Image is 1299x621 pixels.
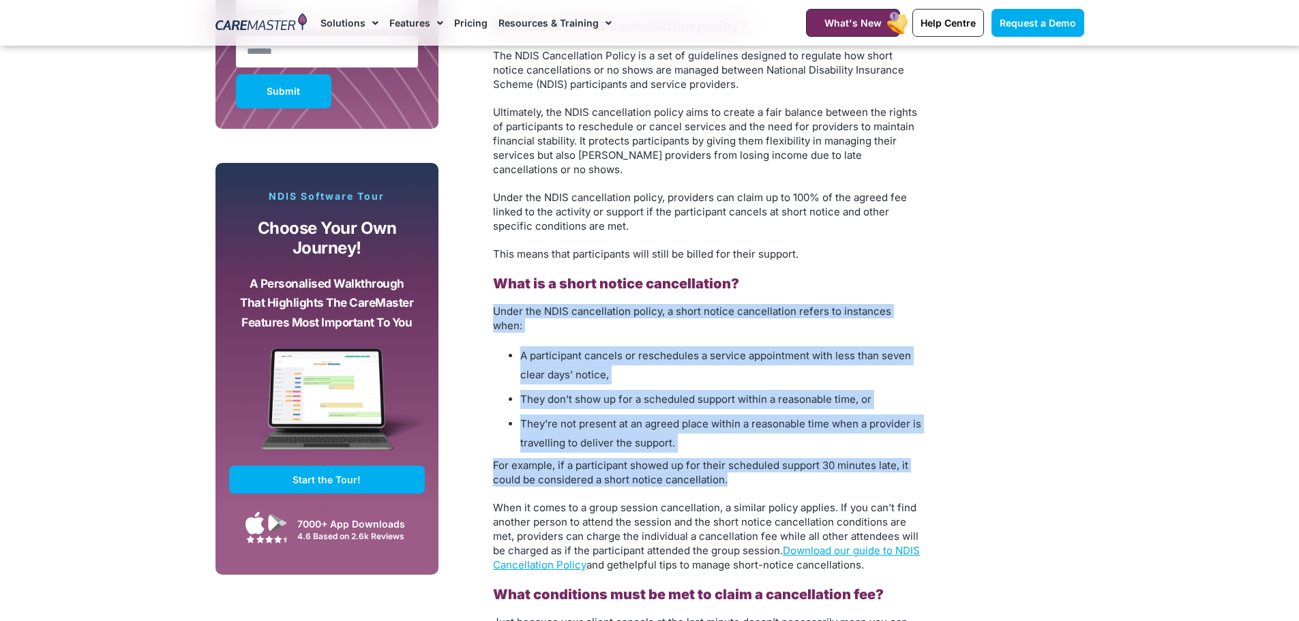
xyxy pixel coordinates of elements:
span: Under the NDIS cancellation policy, a short notice cancellation refers to instances when: [493,305,891,332]
span: Submit [267,88,300,95]
a: Start the Tour! [229,466,425,494]
a: Download our guide to NDIS Cancellation Policy [493,544,920,571]
span: This means that participants will still be billed for their support. [493,247,798,260]
span: The NDIS Cancellation Policy is a set of guidelines designed to regulate how short notice cancell... [493,49,904,91]
img: CareMaster Software Mockup on Screen [229,348,425,466]
a: What's New [806,9,900,37]
img: Apple App Store Icon [245,511,265,534]
span: Help Centre [921,17,976,29]
img: Google Play App Icon [268,513,287,533]
span: A participant cancels or reschedules a service appointment with less than seven clear days’ notice, [520,349,911,381]
p: Choose your own journey! [239,219,415,258]
span: Start the Tour! [293,474,361,485]
span: For example, if a participant showed up for their scheduled support 30 minutes late, it could be ... [493,459,908,486]
b: What is a short notice cancellation? [493,275,739,292]
span: What's New [824,17,882,29]
span: Request a Demo [1000,17,1076,29]
img: Google Play Store App Review Stars [246,535,287,543]
span: When it comes to a group session cancellation, a similar policy applies. If you can’t find anothe... [493,501,920,571]
a: Help Centre [912,9,984,37]
span: Ultimately, the NDIS cancellation policy aims to create a fair balance between the rights of part... [493,106,917,176]
b: What conditions must be met to claim a cancellation fee? [493,586,884,603]
span: They don’t show up for a scheduled support within a reasonable time, or [520,393,871,406]
span: Under the NDIS cancellation policy, providers can claim up to 100% of the agreed fee linked to th... [493,191,907,232]
p: helpful tips to manage short-notice cancellations. [493,500,923,572]
span: They’re not present at an agreed place within a reasonable time when a provider is travelling to ... [520,417,921,449]
p: NDIS Software Tour [229,190,425,202]
button: Submit [236,74,331,108]
div: 7000+ App Downloads [297,517,418,531]
img: CareMaster Logo [215,13,308,33]
a: Request a Demo [991,9,1084,37]
p: A personalised walkthrough that highlights the CareMaster features most important to you [239,274,415,333]
div: 4.6 Based on 2.6k Reviews [297,531,418,541]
